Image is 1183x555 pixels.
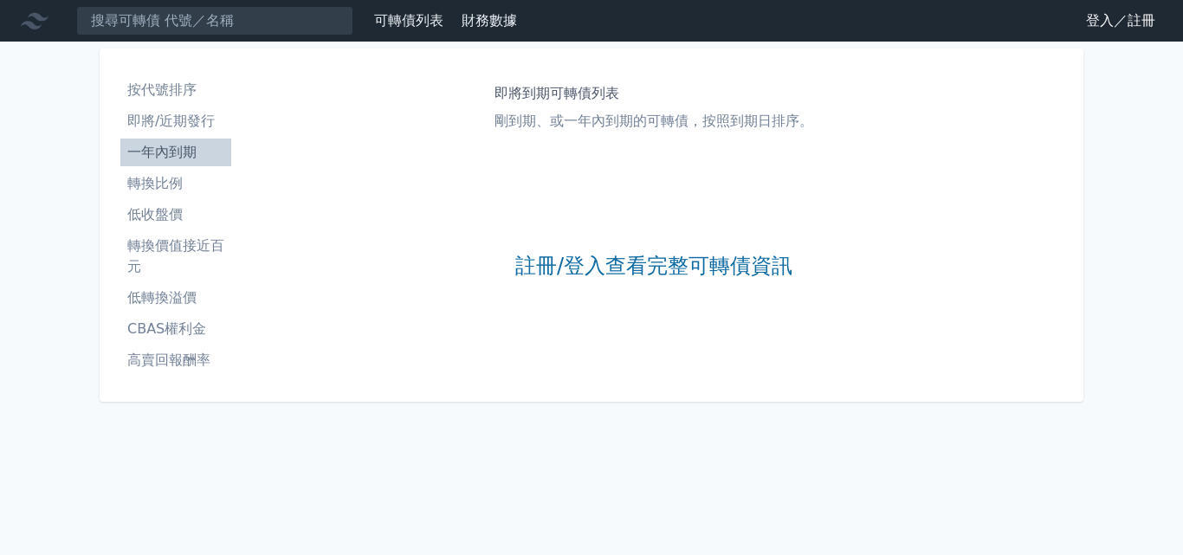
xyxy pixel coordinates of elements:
[120,76,231,104] a: 按代號排序
[120,204,231,225] li: 低收盤價
[120,319,231,339] li: CBAS權利金
[374,12,443,29] a: 可轉債列表
[120,107,231,135] a: 即將/近期發行
[1072,7,1169,35] a: 登入／註冊
[120,232,231,281] a: 轉換價值接近百元
[462,12,517,29] a: 財務數據
[120,284,231,312] a: 低轉換溢價
[120,201,231,229] a: 低收盤價
[120,236,231,277] li: 轉換價值接近百元
[120,346,231,374] a: 高賣回報酬率
[120,315,231,343] a: CBAS權利金
[76,6,353,35] input: 搜尋可轉債 代號／名稱
[495,111,813,132] p: 剛到期、或一年內到期的可轉債，按照到期日排序。
[120,142,231,163] li: 一年內到期
[120,111,231,132] li: 即將/近期發行
[120,80,231,100] li: 按代號排序
[120,139,231,166] a: 一年內到期
[120,350,231,371] li: 高賣回報酬率
[120,287,231,308] li: 低轉換溢價
[515,253,792,281] a: 註冊/登入查看完整可轉債資訊
[120,170,231,197] a: 轉換比例
[495,83,813,104] h1: 即將到期可轉債列表
[120,173,231,194] li: 轉換比例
